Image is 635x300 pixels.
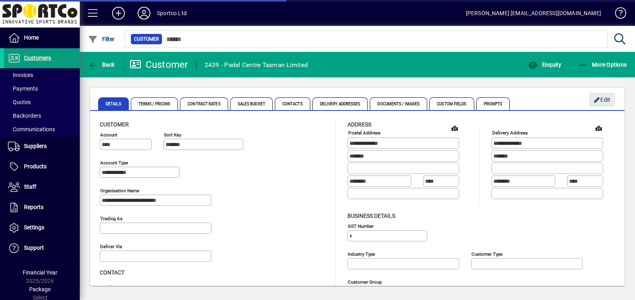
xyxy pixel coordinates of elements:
a: Communications [4,122,80,136]
span: Details [98,97,129,110]
span: Contract Rates [180,97,228,110]
span: Customers [24,55,51,61]
span: Sales Budget [230,97,273,110]
a: View on map [592,122,605,134]
app-page-header-button: Back [80,57,124,72]
mat-label: Industry type [348,251,375,257]
span: More Options [578,61,627,68]
span: Products [24,163,47,170]
span: Documents / Images [370,97,427,110]
mat-label: Customer group [348,279,382,284]
span: Financial Year [23,269,57,276]
span: Suppliers [24,143,47,149]
span: Business details [347,213,395,219]
span: Communications [8,126,55,132]
div: Sportco Ltd [157,7,187,20]
span: Customer [100,121,129,128]
span: Contacts [275,97,310,110]
span: Quotes [8,99,31,105]
mat-label: GST Number [348,223,374,229]
a: Home [4,28,80,48]
mat-label: Sort key [164,132,181,138]
a: Products [4,157,80,177]
a: Staff [4,177,80,197]
a: Support [4,238,80,258]
a: Backorders [4,109,80,122]
div: Customer [130,58,188,71]
button: Edit [589,93,615,107]
a: Suppliers [4,136,80,156]
span: Custom Fields [429,97,474,110]
a: Knowledge Base [609,2,625,28]
mat-label: Account [100,132,117,138]
mat-label: Trading as [100,216,122,221]
button: More Options [576,57,629,72]
button: Back [86,57,117,72]
button: Enquiry [526,57,563,72]
span: Enquiry [528,61,561,68]
span: Home [24,34,39,41]
span: Customer [134,35,159,43]
div: 2439 - Padel Centre Tasman Limited [205,59,308,71]
span: Package [29,286,51,292]
a: Reports [4,197,80,217]
span: Invoices [8,72,33,78]
span: Filter [88,36,115,42]
a: Settings [4,218,80,238]
button: Filter [86,32,117,46]
span: Terms / Pricing [131,97,178,110]
a: Invoices [4,68,80,82]
span: Edit [594,93,611,107]
a: Payments [4,82,80,95]
mat-label: Account Type [100,160,128,166]
mat-label: Organisation name [100,188,139,193]
span: Prompts [476,97,510,110]
span: Address [347,121,371,128]
mat-label: Customer type [471,251,503,257]
div: [PERSON_NAME] [EMAIL_ADDRESS][DOMAIN_NAME] [466,7,601,20]
span: Settings [24,224,44,231]
a: View on map [448,122,461,134]
span: Backorders [8,112,41,119]
a: Quotes [4,95,80,109]
mat-label: Deliver via [100,244,122,249]
span: Contact [100,269,124,276]
span: Reports [24,204,43,210]
span: Payments [8,85,38,92]
span: Staff [24,184,36,190]
span: Delivery Addresses [312,97,368,110]
span: Support [24,245,44,251]
button: Profile [131,6,157,20]
span: Back [88,61,115,68]
button: Add [106,6,131,20]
